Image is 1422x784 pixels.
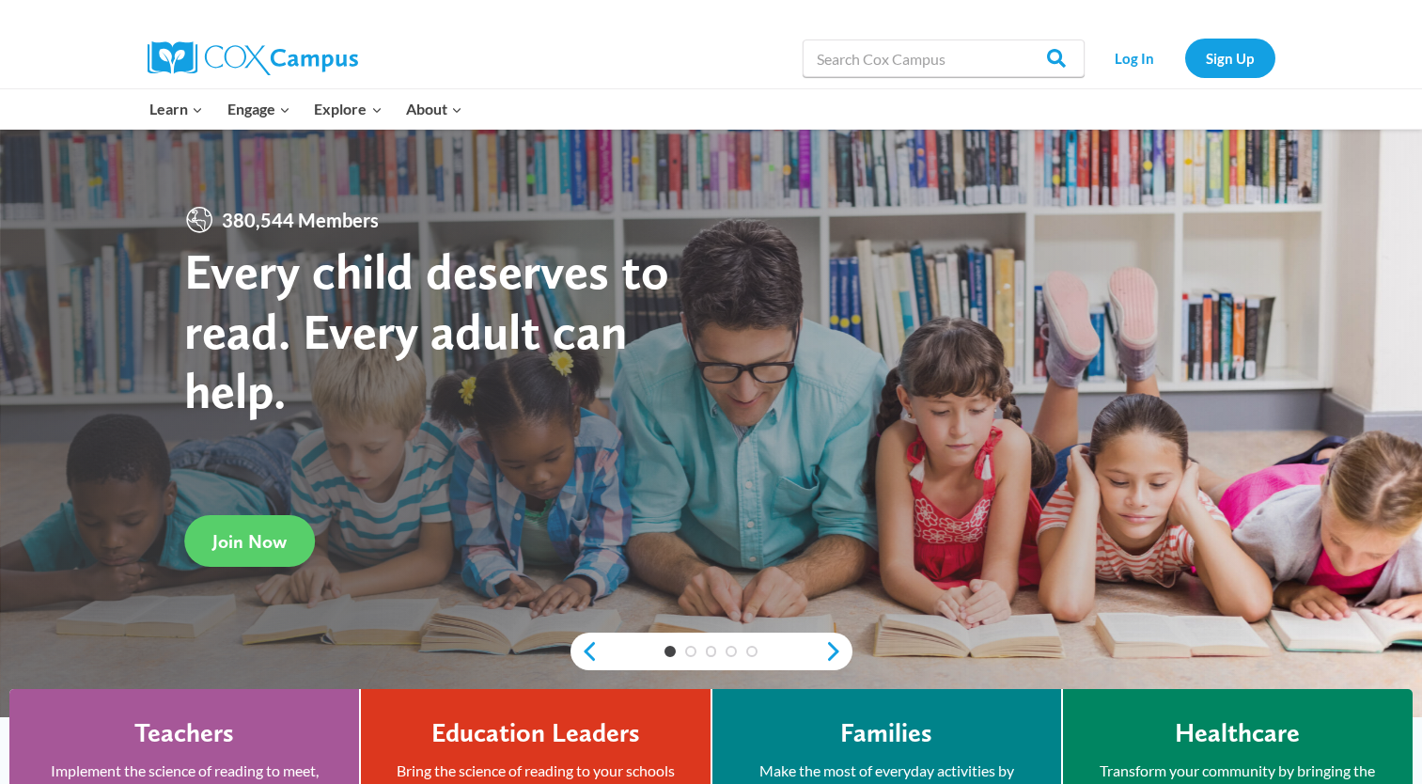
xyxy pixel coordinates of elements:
h4: Families [840,717,932,749]
span: 380,544 Members [214,205,386,235]
span: Join Now [212,530,287,553]
a: 4 [726,646,737,657]
a: Join Now [184,515,315,567]
a: previous [570,640,599,663]
a: 3 [706,646,717,657]
span: Learn [149,97,203,121]
h4: Teachers [134,717,234,749]
h4: Education Leaders [431,717,640,749]
h4: Healthcare [1175,717,1300,749]
a: 2 [685,646,696,657]
a: Sign Up [1185,39,1275,77]
a: next [824,640,852,663]
span: About [406,97,462,121]
strong: Every child deserves to read. Every adult can help. [184,241,669,420]
span: Engage [227,97,290,121]
a: 1 [664,646,676,657]
nav: Primary Navigation [138,89,475,129]
nav: Secondary Navigation [1094,39,1275,77]
span: Explore [314,97,382,121]
img: Cox Campus [148,41,358,75]
a: Log In [1094,39,1176,77]
a: 5 [746,646,758,657]
input: Search Cox Campus [803,39,1085,77]
div: content slider buttons [570,633,852,670]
